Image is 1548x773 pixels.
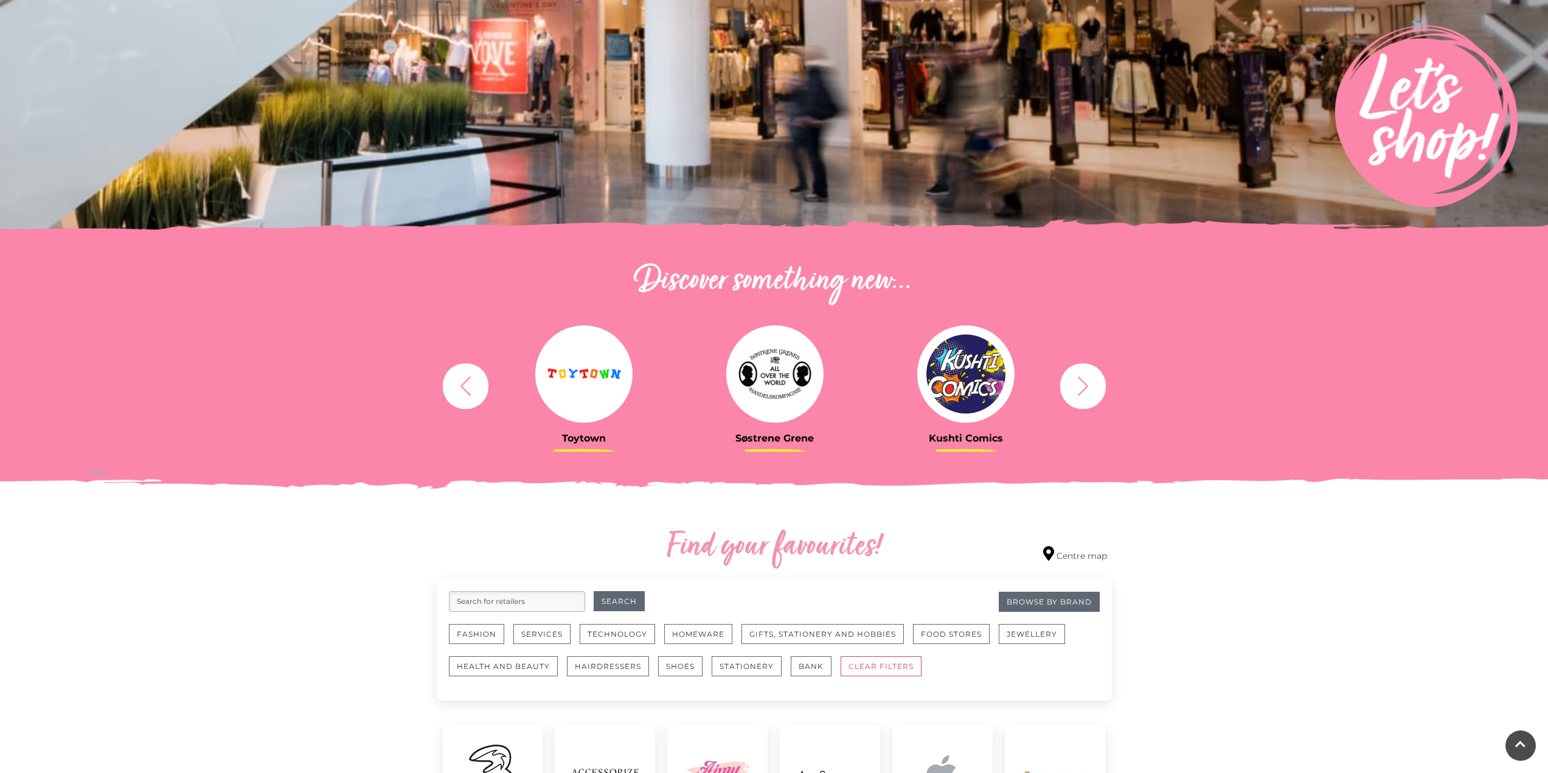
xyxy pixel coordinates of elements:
button: Homeware [664,624,732,644]
a: Homeware [664,624,741,656]
a: Centre map [1043,546,1107,563]
input: Search for retailers [449,591,585,612]
a: Jewellery [999,624,1074,656]
h3: Kushti Comics [880,432,1052,444]
a: Services [513,624,580,656]
a: Food Stores [913,624,999,656]
button: Search [594,591,645,611]
button: Jewellery [999,624,1065,644]
button: Technology [580,624,655,644]
a: Fashion [449,624,513,656]
button: Gifts, Stationery and Hobbies [741,624,904,644]
a: Bank [791,656,841,688]
button: Shoes [658,656,703,676]
a: Kushti Comics [880,325,1052,444]
a: Browse By Brand [999,592,1100,612]
button: Services [513,624,571,644]
h3: Søstrene Grene [689,432,861,444]
button: Food Stores [913,624,990,644]
a: Health and Beauty [449,656,567,688]
button: Stationery [712,656,782,676]
h3: Toytown [498,432,670,444]
a: Stationery [712,656,791,688]
button: Hairdressers [567,656,649,676]
button: Fashion [449,624,504,644]
button: Bank [791,656,831,676]
a: CLEAR FILTERS [841,656,931,688]
a: Gifts, Stationery and Hobbies [741,624,913,656]
a: Hairdressers [567,656,658,688]
a: Toytown [498,325,670,444]
a: Technology [580,624,664,656]
h2: Discover something new... [437,262,1112,301]
button: CLEAR FILTERS [841,656,922,676]
h2: Find your favourites! [552,528,996,567]
button: Health and Beauty [449,656,558,676]
a: Søstrene Grene [689,325,861,444]
a: Shoes [658,656,712,688]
